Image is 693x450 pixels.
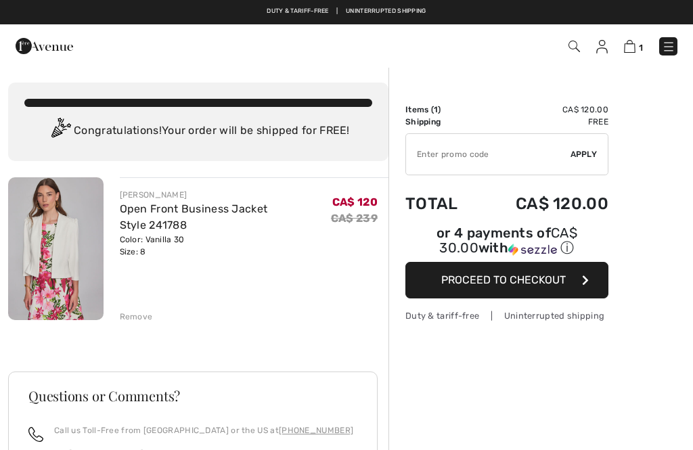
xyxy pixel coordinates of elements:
[662,40,675,53] img: Menu
[568,41,580,52] img: Search
[405,181,478,227] td: Total
[405,227,608,257] div: or 4 payments of with
[405,309,608,322] div: Duty & tariff-free | Uninterrupted shipping
[441,273,566,286] span: Proceed to Checkout
[8,177,104,320] img: Open Front Business Jacket Style 241788
[24,118,372,145] div: Congratulations! Your order will be shipped for FREE!
[120,189,331,201] div: [PERSON_NAME]
[478,116,608,128] td: Free
[405,116,478,128] td: Shipping
[571,148,598,160] span: Apply
[16,39,73,51] a: 1ère Avenue
[639,43,643,53] span: 1
[28,389,357,403] h3: Questions or Comments?
[434,105,438,114] span: 1
[478,181,608,227] td: CA$ 120.00
[405,227,608,262] div: or 4 payments ofCA$ 30.00withSezzle Click to learn more about Sezzle
[596,40,608,53] img: My Info
[405,262,608,298] button: Proceed to Checkout
[331,212,378,225] s: CA$ 239
[16,32,73,60] img: 1ère Avenue
[332,196,378,208] span: CA$ 120
[47,118,74,145] img: Congratulation2.svg
[439,225,577,256] span: CA$ 30.00
[624,40,635,53] img: Shopping Bag
[54,424,353,436] p: Call us Toll-Free from [GEOGRAPHIC_DATA] or the US at
[478,104,608,116] td: CA$ 120.00
[279,426,353,435] a: [PHONE_NUMBER]
[120,233,331,258] div: Color: Vanilla 30 Size: 8
[120,202,268,231] a: Open Front Business Jacket Style 241788
[405,104,478,116] td: Items ( )
[406,134,571,175] input: Promo code
[28,427,43,442] img: call
[120,311,153,323] div: Remove
[624,38,643,54] a: 1
[508,244,557,256] img: Sezzle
